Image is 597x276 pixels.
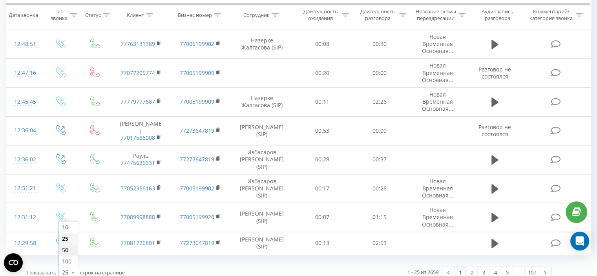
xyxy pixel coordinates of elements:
[422,33,453,55] span: Новая Временная Основная...
[351,174,408,203] td: 00:26
[294,203,351,232] td: 00:07
[14,210,35,225] div: 12:31:12
[422,91,453,112] span: Новая Временная Основная...
[120,185,155,192] a: 77052356163
[243,11,270,18] div: Сотрудник
[528,8,574,22] div: Комментарий/категория звонка
[14,94,35,110] div: 12:45:45
[120,239,155,247] a: 77081726801
[120,159,155,166] a: 77475636331
[14,65,35,80] div: 12:47:16
[180,98,214,105] a: 77005199909
[178,11,212,18] div: Бизнес номер
[120,134,155,141] a: 77017586008
[230,116,294,145] td: [PERSON_NAME] (SIP)
[351,58,408,88] td: 00:00
[351,29,408,58] td: 00:30
[111,145,170,174] td: Рауль
[475,8,520,22] div: Аудиозапись разговора
[4,253,23,272] button: Open CMP widget
[358,8,397,22] div: Длительность разговора
[62,246,68,254] span: 50
[111,116,170,145] td: [PERSON_NAME]
[351,145,408,174] td: 00:37
[49,8,68,22] div: Тип звонка
[294,29,351,58] td: 00:08
[230,88,294,117] td: Назерке Жалгасова (SIP)
[351,203,408,232] td: 01:15
[14,181,35,196] div: 12:31:21
[294,58,351,88] td: 00:20
[27,269,57,276] span: Показывать
[230,203,294,232] td: [PERSON_NAME] (SIP)
[294,232,351,254] td: 00:13
[120,213,155,221] a: 77089998888
[422,62,453,83] span: Новая Временная Основная...
[85,11,101,18] div: Статус
[180,40,214,48] a: 77005199902
[570,232,589,250] div: Open Intercom Messenger
[351,88,408,117] td: 02:26
[180,213,214,221] a: 77005199920
[14,37,35,52] div: 12:48:51
[120,40,155,48] a: 77763131389
[351,232,408,254] td: 02:53
[230,232,294,254] td: [PERSON_NAME] (SIP)
[180,239,214,247] a: 77273647819
[230,145,294,174] td: Избасаров [PERSON_NAME] (SIP)
[294,174,351,203] td: 00:17
[62,235,68,242] span: 25
[294,88,351,117] td: 00:11
[180,155,214,163] a: 77273647819
[422,177,453,199] span: Новая Временная Основная...
[180,127,214,134] a: 77273647819
[62,258,71,265] span: 100
[407,268,438,276] div: 1 - 25 из 2659
[230,29,294,58] td: Назерке Жалгасова (SIP)
[120,98,155,105] a: 77779777687
[294,145,351,174] td: 00:28
[230,174,294,203] td: Избасаров [PERSON_NAME] (SIP)
[62,223,68,231] span: 10
[294,116,351,145] td: 00:53
[14,123,35,138] div: 12:36:04
[9,11,38,18] div: Дата звонка
[180,69,214,77] a: 77005199909
[478,66,511,80] span: Разговор не состоялся
[120,69,155,77] a: 77077205774
[415,8,456,22] div: Название схемы переадресации
[478,123,511,138] span: Разговор не состоялся
[127,11,144,18] div: Клиент
[180,185,214,192] a: 77005199902
[351,116,408,145] td: 00:00
[301,8,340,22] div: Длительность ожидания
[80,269,125,276] span: строк на странице
[14,236,35,251] div: 12:29:58
[14,152,35,167] div: 12:36:02
[422,206,453,228] span: Новая Временная Основная...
